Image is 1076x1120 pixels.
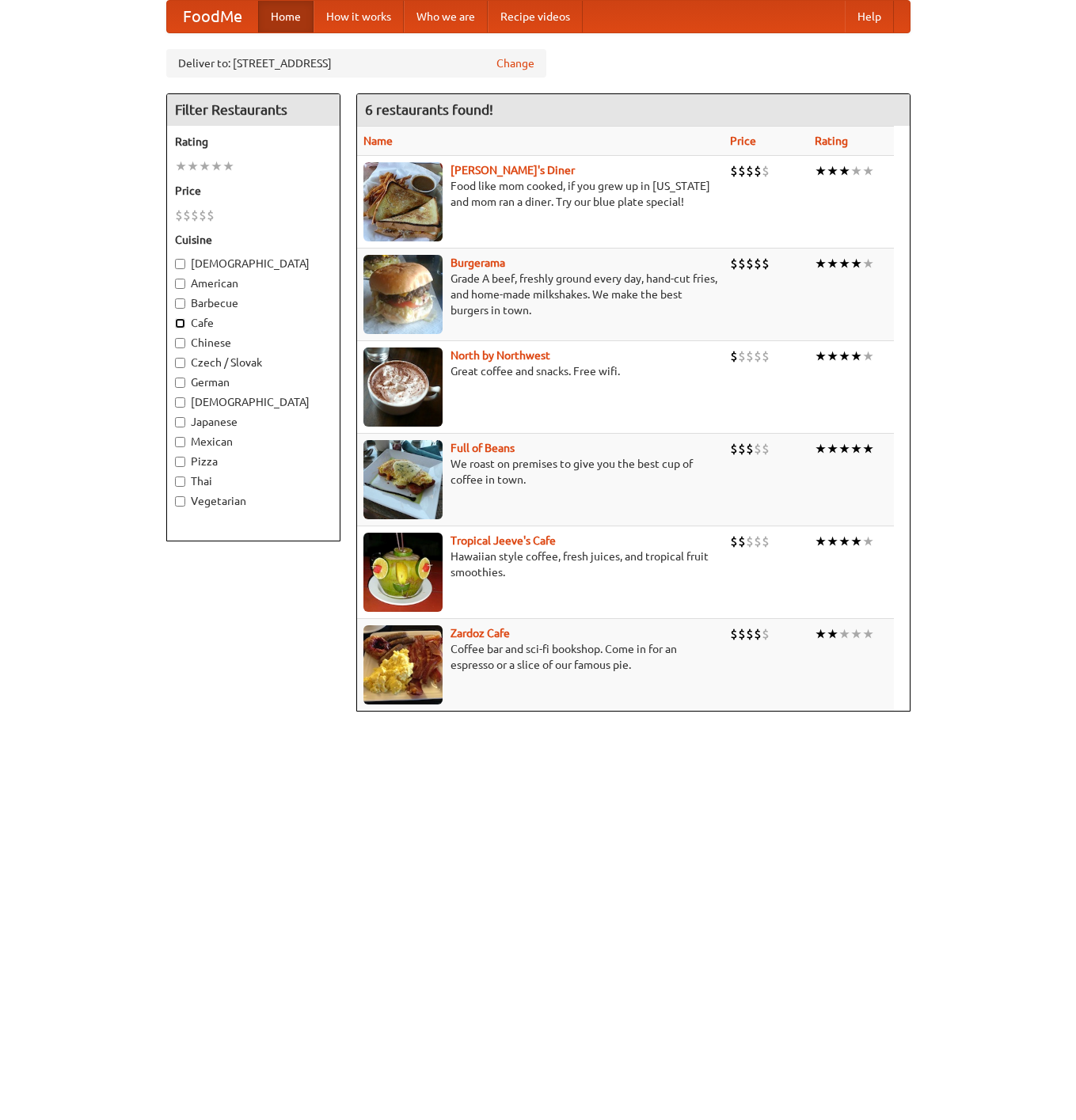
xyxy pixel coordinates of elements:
[827,162,838,180] li: ★
[363,363,717,379] p: Great coffee and snacks. Free wifi.
[175,183,332,199] h5: Price
[363,549,717,580] p: Hawaiian style coffee, fresh juices, and tropical fruit smoothies.
[827,347,838,365] li: ★
[363,625,443,704] img: zardoz.jpg
[363,135,393,147] a: Name
[838,533,850,550] li: ★
[363,456,717,488] p: We roast on premises to give you the best cup of coffee in town.
[746,347,754,365] li: $
[754,625,762,643] li: $
[862,255,874,272] li: ★
[175,256,332,271] label: [DEMOGRAPHIC_DATA]
[222,158,234,175] li: ★
[363,440,443,519] img: beans.jpg
[175,318,185,328] input: Cafe
[730,255,738,272] li: $
[451,442,515,454] a: Full of Beans
[167,1,258,32] a: FoodMe
[451,164,575,177] b: [PERSON_NAME]'s Diner
[738,347,746,365] li: $
[746,533,754,550] li: $
[850,255,862,272] li: ★
[314,1,404,32] a: How it works
[762,255,770,272] li: $
[451,256,505,269] a: Burgerama
[363,271,717,318] p: Grade A beef, freshly ground every day, hand-cut fries, and home-made milkshakes. We make the bes...
[730,625,738,643] li: $
[211,158,222,175] li: ★
[451,534,556,547] a: Tropical Jeeve's Cafe
[175,158,187,175] li: ★
[175,358,185,368] input: Czech / Slovak
[730,440,738,457] li: $
[175,298,185,309] input: Barbecue
[850,533,862,550] li: ★
[199,207,207,224] li: $
[838,440,850,457] li: ★
[175,473,332,489] label: Thai
[762,533,770,550] li: $
[827,440,838,457] li: ★
[827,255,838,272] li: ★
[738,625,746,643] li: $
[738,440,746,457] li: $
[365,102,493,117] ng-pluralize: 6 restaurants found!
[754,533,762,550] li: $
[762,625,770,643] li: $
[175,275,332,291] label: American
[451,349,550,362] b: North by Northwest
[363,178,717,210] p: Food like mom cooked, if you grew up in [US_STATE] and mom ran a diner. Try our blue plate special!
[175,397,185,408] input: [DEMOGRAPHIC_DATA]
[187,158,199,175] li: ★
[754,255,762,272] li: $
[762,440,770,457] li: $
[815,135,848,147] a: Rating
[754,347,762,365] li: $
[862,625,874,643] li: ★
[363,162,443,241] img: sallys.jpg
[175,232,332,248] h5: Cuisine
[815,347,827,365] li: ★
[730,162,738,180] li: $
[754,162,762,180] li: $
[738,533,746,550] li: $
[862,347,874,365] li: ★
[175,493,332,509] label: Vegetarian
[862,440,874,457] li: ★
[175,437,185,447] input: Mexican
[175,394,332,410] label: [DEMOGRAPHIC_DATA]
[175,134,332,150] h5: Rating
[862,162,874,180] li: ★
[175,279,185,289] input: American
[827,533,838,550] li: ★
[746,162,754,180] li: $
[815,162,827,180] li: ★
[850,625,862,643] li: ★
[838,625,850,643] li: ★
[730,347,738,365] li: $
[175,476,185,487] input: Thai
[850,440,862,457] li: ★
[815,255,827,272] li: ★
[738,162,746,180] li: $
[363,641,717,673] p: Coffee bar and sci-fi bookshop. Come in for an espresso or a slice of our famous pie.
[850,347,862,365] li: ★
[838,255,850,272] li: ★
[762,347,770,365] li: $
[746,625,754,643] li: $
[363,533,443,612] img: jeeves.jpg
[762,162,770,180] li: $
[166,49,546,78] div: Deliver to: [STREET_ADDRESS]
[175,207,183,224] li: $
[175,338,185,348] input: Chinese
[175,355,332,370] label: Czech / Slovak
[175,417,185,427] input: Japanese
[838,347,850,365] li: ★
[730,533,738,550] li: $
[845,1,894,32] a: Help
[451,627,510,640] a: Zardoz Cafe
[404,1,488,32] a: Who we are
